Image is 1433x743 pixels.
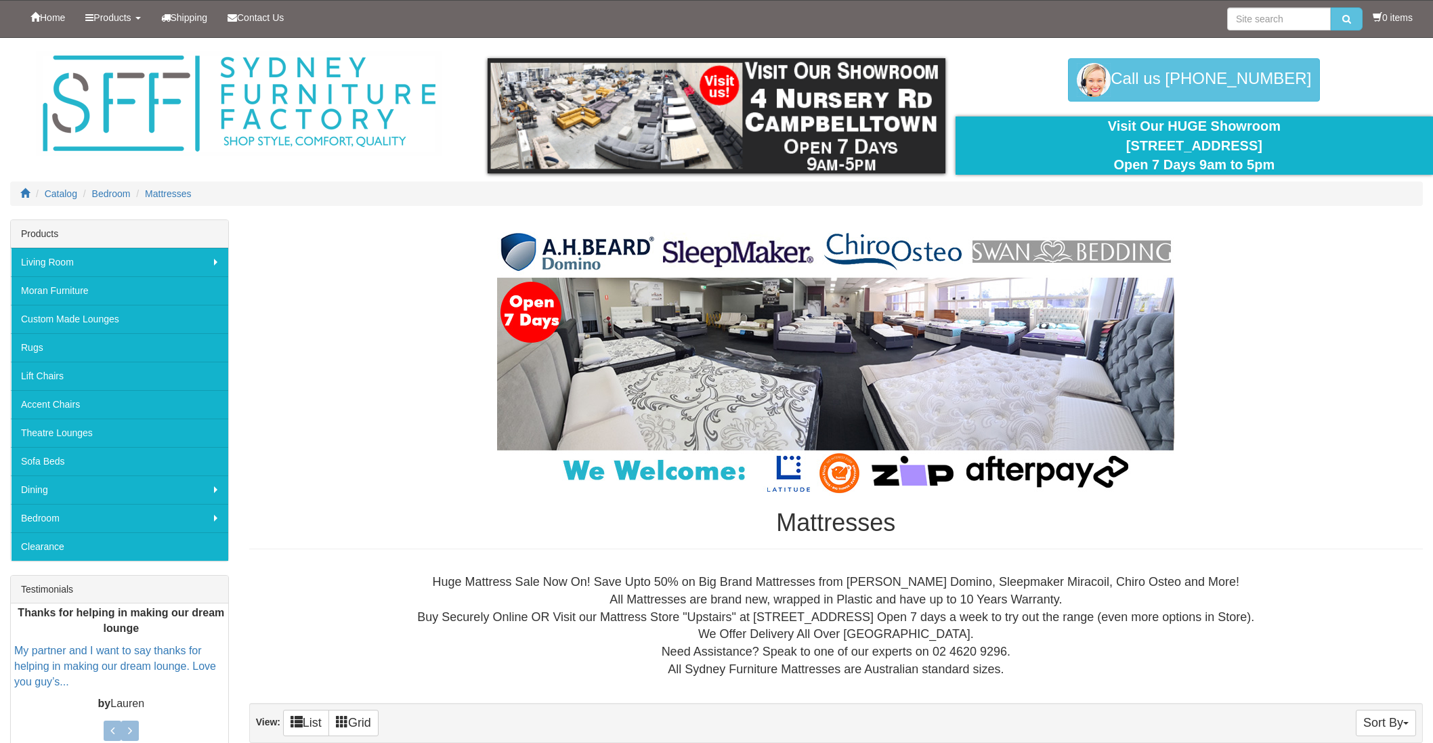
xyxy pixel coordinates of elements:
input: Site search [1227,7,1331,30]
img: Mattresses [497,226,1174,496]
span: Home [40,12,65,23]
span: Shipping [171,12,208,23]
div: Visit Our HUGE Showroom [STREET_ADDRESS] Open 7 Days 9am to 5pm [966,116,1423,175]
h1: Mattresses [249,509,1423,536]
span: Products [93,12,131,23]
a: My partner and I want to say thanks for helping in making our dream lounge. Love you guy’s... [14,645,216,687]
b: by [98,698,111,710]
li: 0 items [1373,11,1413,24]
div: Testimonials [11,576,228,603]
a: Sofa Beds [11,447,228,475]
a: Dining [11,475,228,504]
a: Shipping [151,1,218,35]
div: Huge Mattress Sale Now On! Save Upto 50% on Big Brand Mattresses from [PERSON_NAME] Domino, Sleep... [260,574,1412,678]
img: showroom.gif [488,58,945,173]
b: Thanks for helping in making our dream lounge [18,608,224,635]
span: Contact Us [237,12,284,23]
a: Bedroom [92,188,131,199]
a: Bedroom [11,504,228,532]
div: Products [11,220,228,248]
a: Rugs [11,333,228,362]
a: Contact Us [217,1,294,35]
a: Products [75,1,150,35]
a: List [283,710,329,736]
a: Custom Made Lounges [11,305,228,333]
a: Grid [328,710,379,736]
a: Lift Chairs [11,362,228,390]
strong: View: [256,717,280,727]
a: Theatre Lounges [11,419,228,447]
a: Catalog [45,188,77,199]
a: Accent Chairs [11,390,228,419]
a: Home [20,1,75,35]
a: Moran Furniture [11,276,228,305]
button: Sort By [1356,710,1416,736]
a: Mattresses [145,188,191,199]
img: Sydney Furniture Factory [36,51,442,156]
a: Clearance [11,532,228,561]
a: Living Room [11,248,228,276]
p: Lauren [14,697,228,713]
